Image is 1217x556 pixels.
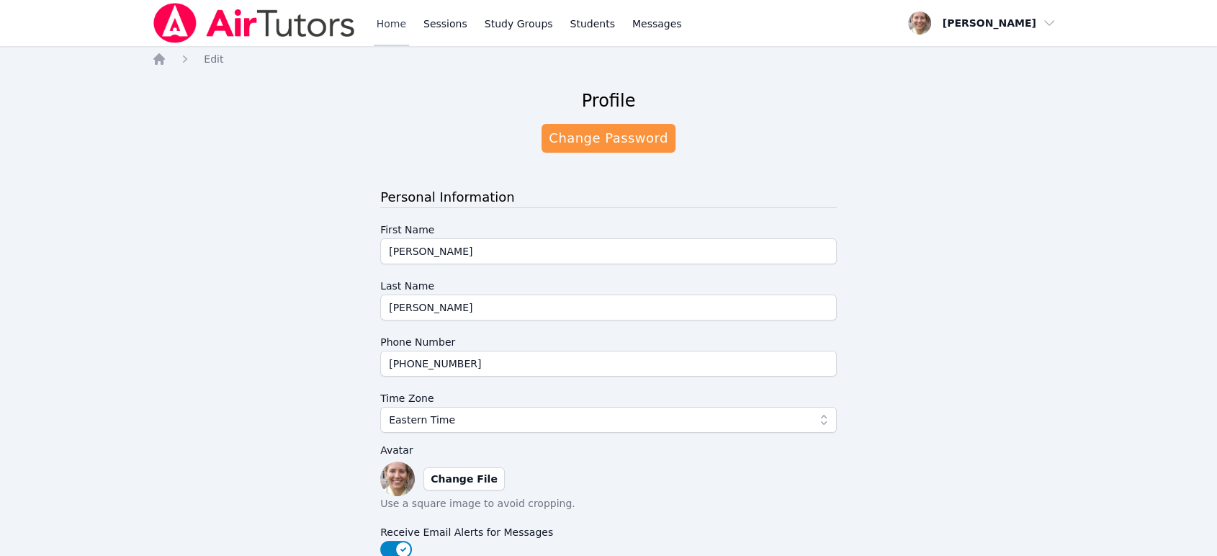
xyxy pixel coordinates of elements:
img: Air Tutors [152,3,356,43]
label: Avatar [380,441,837,459]
a: Edit [204,52,223,66]
button: Eastern Time [380,407,837,433]
a: Change Password [542,124,675,153]
p: Use a square image to avoid cropping. [380,496,837,511]
span: Messages [632,17,682,31]
h3: Personal Information [380,187,837,208]
label: Last Name [380,273,837,295]
span: Edit [204,53,223,65]
label: Receive Email Alerts for Messages [380,519,837,541]
label: Phone Number [380,329,837,351]
img: preview [380,462,415,496]
label: First Name [380,217,837,238]
h2: Profile [582,89,636,112]
span: Eastern Time [389,411,455,429]
nav: Breadcrumb [152,52,1065,66]
label: Time Zone [380,385,837,407]
label: Change File [423,467,505,490]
